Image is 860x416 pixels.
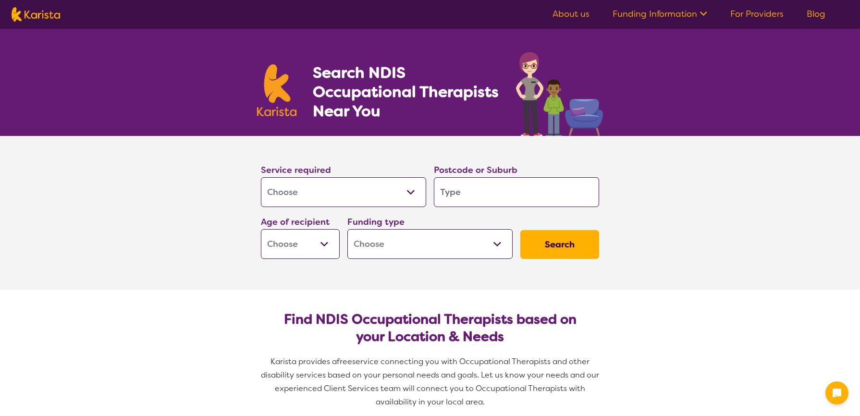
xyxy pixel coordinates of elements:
img: occupational-therapy [516,52,603,136]
label: Service required [261,164,331,176]
a: About us [553,8,590,20]
input: Type [434,177,599,207]
img: Karista logo [257,64,296,116]
h1: Search NDIS Occupational Therapists Near You [313,63,500,121]
button: Search [520,230,599,259]
a: For Providers [730,8,784,20]
label: Age of recipient [261,216,330,228]
a: Funding Information [613,8,707,20]
label: Funding type [347,216,405,228]
span: service connecting you with Occupational Therapists and other disability services based on your p... [261,356,601,407]
span: free [337,356,352,367]
h2: Find NDIS Occupational Therapists based on your Location & Needs [269,311,591,345]
img: Karista logo [12,7,60,22]
span: Karista provides a [270,356,337,367]
a: Blog [807,8,825,20]
label: Postcode or Suburb [434,164,517,176]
